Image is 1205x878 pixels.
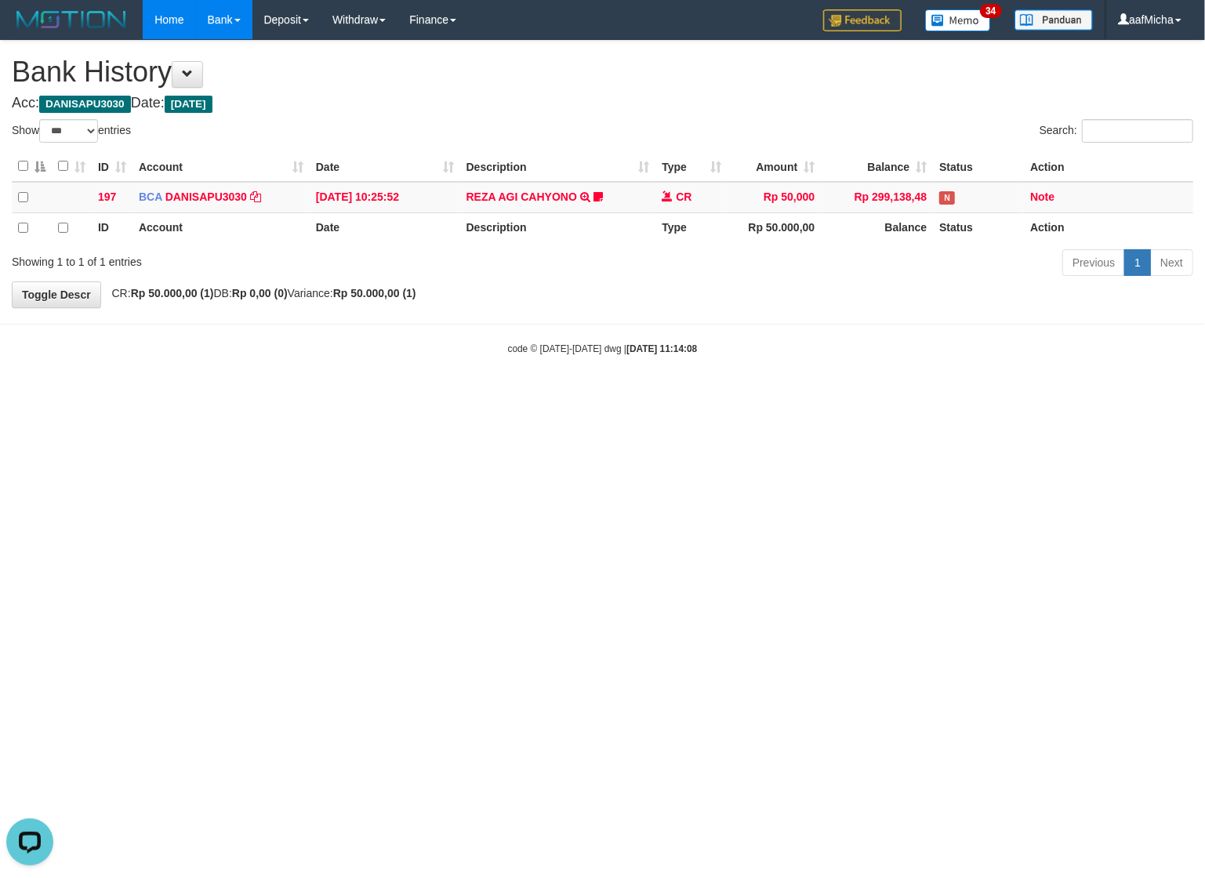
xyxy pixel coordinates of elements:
th: Balance [821,212,933,243]
strong: Rp 50.000,00 (1) [131,287,214,299]
th: : activate to sort column descending [12,151,52,182]
span: CR [676,190,691,203]
th: Status [933,212,1024,243]
span: DANISAPU3030 [39,96,131,113]
a: Previous [1062,249,1125,276]
a: 1 [1124,249,1151,276]
th: Status [933,151,1024,182]
img: MOTION_logo.png [12,8,131,31]
th: Description [460,212,656,243]
strong: [DATE] 11:14:08 [626,343,697,354]
a: Toggle Descr [12,281,101,308]
th: ID: activate to sort column ascending [92,151,132,182]
td: Rp 299,138,48 [821,182,933,213]
span: CR: DB: Variance: [104,287,416,299]
th: Rp 50.000,00 [728,212,821,243]
a: Note [1030,190,1054,203]
th: Action [1024,151,1193,182]
th: Type [655,212,728,243]
h4: Acc: Date: [12,96,1193,111]
th: Type: activate to sort column ascending [655,151,728,182]
span: [DATE] [165,96,212,113]
span: BCA [139,190,162,203]
th: Amount: activate to sort column ascending [728,151,821,182]
img: Feedback.jpg [823,9,902,31]
strong: Rp 0,00 (0) [232,287,288,299]
a: DANISAPU3030 [165,190,247,203]
a: Copy DANISAPU3030 to clipboard [250,190,261,203]
a: REZA AGI CAHYONO [466,190,577,203]
th: Date [310,212,460,243]
select: Showentries [39,119,98,143]
th: Date: activate to sort column ascending [310,151,460,182]
th: Description: activate to sort column ascending [460,151,656,182]
img: panduan.png [1014,9,1093,31]
div: Showing 1 to 1 of 1 entries [12,248,490,270]
input: Search: [1082,119,1193,143]
th: ID [92,212,132,243]
small: code © [DATE]-[DATE] dwg | [508,343,698,354]
strong: Rp 50.000,00 (1) [333,287,416,299]
h1: Bank History [12,56,1193,88]
th: Account [132,212,310,243]
button: Open LiveChat chat widget [6,6,53,53]
label: Search: [1040,119,1193,143]
span: 34 [980,4,1001,18]
label: Show entries [12,119,131,143]
span: 197 [98,190,116,203]
td: Rp 50,000 [728,182,821,213]
th: Account: activate to sort column ascending [132,151,310,182]
th: : activate to sort column ascending [52,151,92,182]
span: Has Note [939,191,955,205]
td: [DATE] 10:25:52 [310,182,460,213]
a: Next [1150,249,1193,276]
img: Button%20Memo.svg [925,9,991,31]
th: Action [1024,212,1193,243]
th: Balance: activate to sort column ascending [821,151,933,182]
